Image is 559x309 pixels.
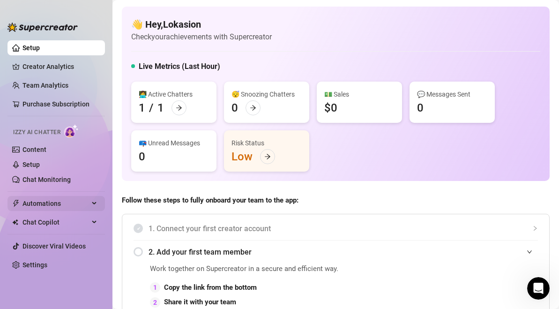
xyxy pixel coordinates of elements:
span: 1. Connect your first creator account [149,223,538,234]
div: Close [164,4,181,21]
span: Help [109,246,126,253]
a: Content [22,146,46,153]
div: 1 [139,100,145,115]
span: Izzy AI Chatter [13,128,60,137]
p: Getting Started [9,82,167,91]
div: Risk Status [231,138,302,148]
h4: 👋 Hey, Lokasion [131,18,272,31]
div: 📪 Unread Messages [139,138,209,148]
span: Automations [22,196,89,211]
button: News [141,223,187,260]
strong: Share it with your team [164,298,236,306]
a: Creator Analytics [22,59,97,74]
div: 😴 Snoozing Chatters [231,89,302,99]
span: expanded [527,249,532,255]
img: AI Chatter [64,124,79,138]
span: arrow-right [250,105,256,111]
h5: Live Metrics (Last Hour) [139,61,220,72]
span: 5 articles [9,105,40,115]
a: Settings [22,261,47,269]
input: Search for help [6,24,181,43]
img: logo-BBDzfeDw.svg [7,23,78,32]
span: 2. Add your first team member [149,246,538,258]
a: Setup [22,161,40,168]
span: Messages [54,246,87,253]
span: 3 articles [9,153,40,163]
h2: 5 collections [9,55,178,66]
div: 2 [150,297,160,308]
span: News [155,246,173,253]
div: 💵 Sales [324,89,395,99]
button: Messages [47,223,94,260]
div: 1. Connect your first creator account [134,217,538,240]
span: arrow-right [264,153,271,160]
a: Team Analytics [22,82,68,89]
iframe: Intercom live chat [527,277,550,300]
span: Chat Copilot [22,215,89,230]
a: Discover Viral Videos [22,242,86,250]
span: Work together on Supercreator in a secure and efficient way. [150,264,366,275]
p: Learn about the Supercreator platform and its features [9,190,167,210]
h1: Help [82,4,107,20]
div: $0 [324,100,337,115]
div: 0 [139,149,145,164]
span: 13 articles [9,211,44,221]
button: Help [94,223,141,260]
p: Izzy - AI Chatter [9,130,167,140]
p: CRM, Chatting and Management Tools [9,178,167,188]
p: Onboarding to Supercreator [9,93,167,103]
div: 0 [231,100,238,115]
strong: Follow these steps to fully onboard your team to the app: [122,196,298,204]
span: Home [14,246,33,253]
img: Chat Copilot [12,219,18,226]
div: Search for helpSearch for help [6,24,181,43]
span: collapsed [532,226,538,231]
strong: Copy the link from the bottom [164,283,257,292]
p: Learn about our AI Chatter - Izzy [9,142,167,151]
div: 💬 Messages Sent [417,89,487,99]
div: 2. Add your first team member [134,241,538,264]
article: Check your achievements with Supercreator [131,31,272,43]
div: 1 [157,100,164,115]
div: 👩‍💻 Active Chatters [139,89,209,99]
a: Setup [22,44,40,52]
span: thunderbolt [12,200,20,207]
span: arrow-right [176,105,182,111]
div: 0 [417,100,424,115]
a: Purchase Subscription [22,97,97,112]
a: Chat Monitoring [22,176,71,183]
div: 1 [150,282,160,293]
